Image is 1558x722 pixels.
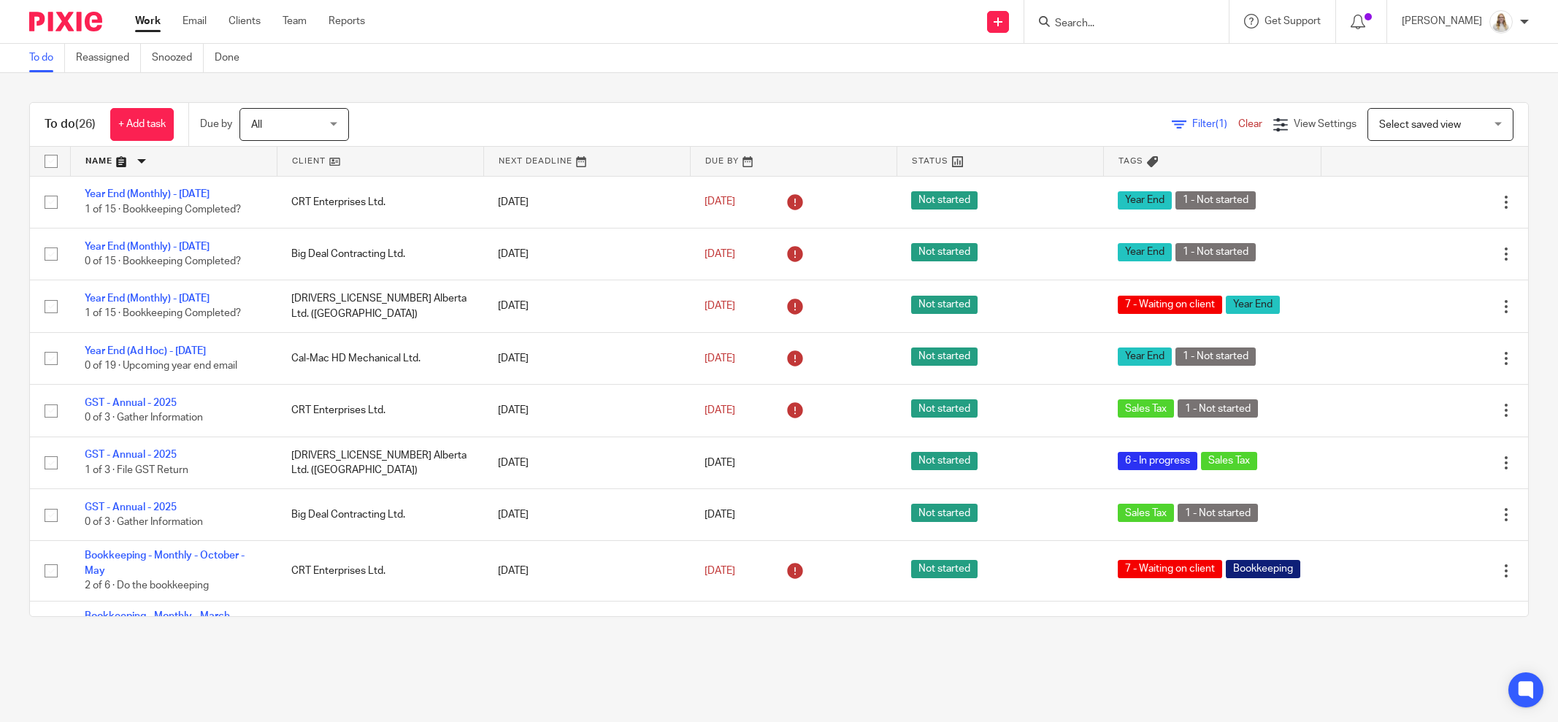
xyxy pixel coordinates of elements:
a: Work [135,14,161,28]
span: 0 of 15 · Bookkeeping Completed? [85,256,241,266]
span: (1) [1216,119,1227,129]
span: 7 - Waiting on client [1118,560,1222,578]
span: [DATE] [705,405,735,415]
td: [DRIVERS_LICENSE_NUMBER] Alberta Ltd. ([GEOGRAPHIC_DATA]) [277,280,483,332]
a: Snoozed [152,44,204,72]
span: 0 of 3 · Gather Information [85,517,203,527]
span: 1 - Not started [1178,399,1258,418]
span: Not started [911,296,978,314]
span: Not started [911,347,978,366]
span: 0 of 19 · Upcoming year end email [85,361,237,371]
td: Cal-Mac HD Mechanical Ltd. [277,332,483,384]
span: [DATE] [705,353,735,364]
td: [DATE] [483,332,690,384]
img: Headshot%2011-2024%20white%20background%20square%202.JPG [1489,10,1513,34]
a: To do [29,44,65,72]
span: Select saved view [1379,120,1461,130]
input: Search [1054,18,1185,31]
span: Filter [1192,119,1238,129]
a: GST - Annual - 2025 [85,502,177,512]
span: 1 of 15 · Bookkeeping Completed? [85,309,241,319]
a: Bookkeeping - Monthly - March - August [85,611,236,636]
td: Big Deal Contracting Ltd. [277,228,483,280]
img: Pixie [29,12,102,31]
span: [DATE] [705,249,735,259]
span: Not started [911,399,978,418]
h1: To do [45,117,96,132]
a: Bookkeeping - Monthly - October - May [85,550,245,575]
span: 1 - Not started [1175,243,1256,261]
p: [PERSON_NAME] [1402,14,1482,28]
span: 1 of 15 · Bookkeeping Completed? [85,204,241,215]
span: Not started [911,560,978,578]
td: [DATE] [483,489,690,541]
p: Due by [200,117,232,131]
span: Not started [911,504,978,522]
td: [DATE] [483,437,690,488]
span: Get Support [1265,16,1321,26]
span: 0 of 3 · Gather Information [85,413,203,423]
span: 1 - Not started [1175,347,1256,366]
td: Big Deal Contracting Ltd. [277,489,483,541]
span: [DATE] [705,301,735,311]
td: [DRIVERS_LICENSE_NUMBER] Alberta Ltd. ([GEOGRAPHIC_DATA]) [277,437,483,488]
a: GST - Annual - 2025 [85,398,177,408]
td: [DATE] [483,176,690,228]
a: Reassigned [76,44,141,72]
td: [DATE] [483,601,690,661]
td: [DATE] [483,228,690,280]
span: Bookkeeping [1226,560,1300,578]
a: Clear [1238,119,1262,129]
span: Year End [1226,296,1280,314]
span: Sales Tax [1118,504,1174,522]
span: [DATE] [705,510,735,520]
a: Team [283,14,307,28]
span: Tags [1118,157,1143,165]
span: 1 - Not started [1175,191,1256,210]
td: [DATE] [483,280,690,332]
td: [DATE] [483,385,690,437]
span: Not started [911,452,978,470]
a: Reports [329,14,365,28]
span: [DATE] [705,458,735,468]
span: 2 of 6 · Do the bookkeeping [85,580,209,591]
a: Clients [229,14,261,28]
a: Year End (Ad Hoc) - [DATE] [85,346,206,356]
span: Sales Tax [1118,399,1174,418]
span: Year End [1118,347,1172,366]
a: + Add task [110,108,174,141]
td: CRT Enterprises Ltd. [277,385,483,437]
td: Frontline Welding and Fabrication [277,601,483,661]
span: 7 - Waiting on client [1118,296,1222,314]
td: [DATE] [483,541,690,601]
span: 1 of 3 · File GST Return [85,465,188,475]
td: CRT Enterprises Ltd. [277,541,483,601]
span: (26) [75,118,96,130]
span: [DATE] [705,566,735,576]
span: Sales Tax [1201,452,1257,470]
a: GST - Annual - 2025 [85,450,177,460]
span: Not started [911,191,978,210]
a: Year End (Monthly) - [DATE] [85,189,210,199]
span: All [251,120,262,130]
span: Not started [911,243,978,261]
span: Year End [1118,243,1172,261]
span: 6 - In progress [1118,452,1197,470]
span: View Settings [1294,119,1356,129]
td: CRT Enterprises Ltd. [277,176,483,228]
a: Year End (Monthly) - [DATE] [85,293,210,304]
a: Email [183,14,207,28]
a: Done [215,44,250,72]
span: [DATE] [705,197,735,207]
span: Year End [1118,191,1172,210]
a: Year End (Monthly) - [DATE] [85,242,210,252]
span: 1 - Not started [1178,504,1258,522]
